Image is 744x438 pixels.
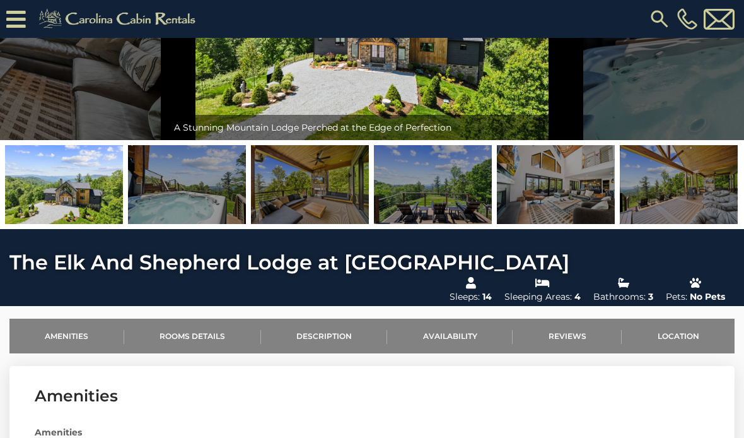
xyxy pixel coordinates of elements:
a: Amenities [9,319,124,353]
a: Availability [387,319,513,353]
img: 168730895 [128,145,246,224]
a: [PHONE_NUMBER] [674,8,700,30]
a: Description [261,319,388,353]
img: Khaki-logo.png [32,6,206,32]
img: 168730855 [5,145,123,224]
img: 168730858 [497,145,615,224]
a: Reviews [513,319,622,353]
img: 168730887 [251,145,369,224]
a: Rooms Details [124,319,261,353]
div: A Stunning Mountain Lodge Perched at the Edge of Perfection [168,115,577,140]
img: 168730893 [374,145,492,224]
a: Location [622,319,735,353]
img: search-regular.svg [648,8,671,30]
h3: Amenities [35,385,709,407]
img: 168730891 [620,145,738,224]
